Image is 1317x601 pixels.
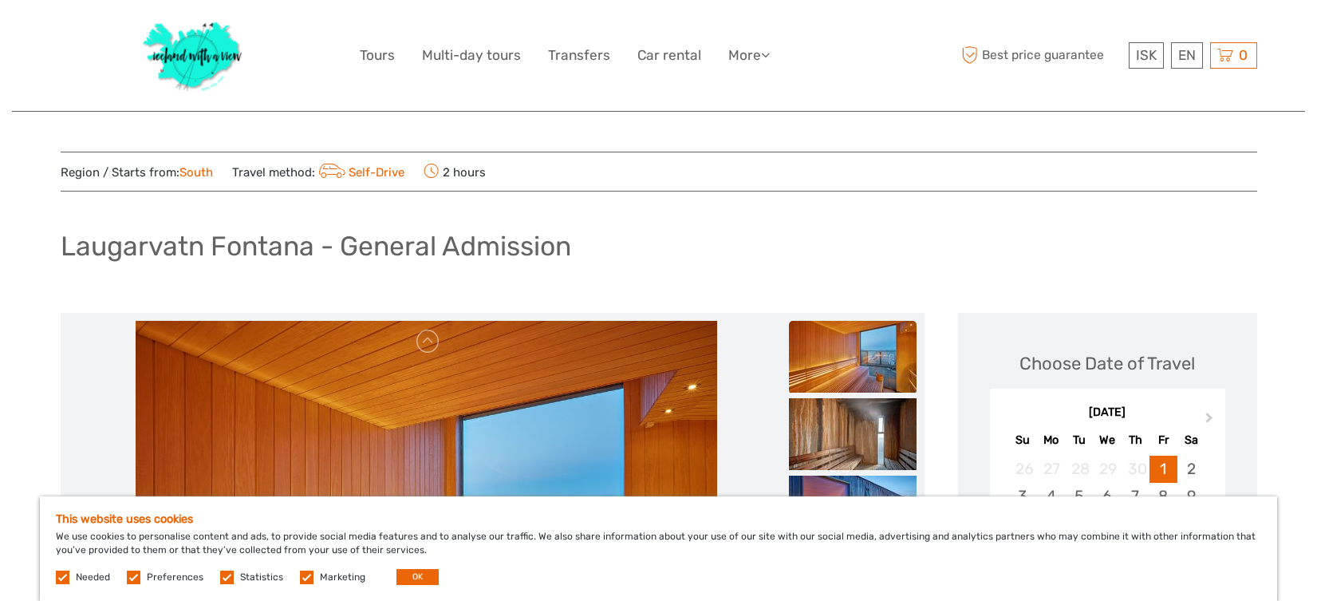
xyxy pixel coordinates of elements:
div: Choose Wednesday, May 6th, 2026 [1093,483,1121,509]
label: Marketing [320,571,365,584]
div: Not available Tuesday, April 28th, 2026 [1065,456,1093,482]
label: Needed [76,571,110,584]
span: ISK [1136,47,1157,63]
span: Region / Starts from: [61,164,213,181]
div: We [1093,429,1121,451]
div: Th [1122,429,1149,451]
div: Not available Sunday, April 26th, 2026 [1009,456,1037,482]
button: Open LiveChat chat widget [183,25,203,44]
img: 6a26c0a5998f4013a79cca8899ae972d_slider_thumbnail.jpg [789,398,917,470]
button: OK [396,569,439,585]
img: 4ec26c99e97140bfa7193ac549bcd445_slider_thumbnail.jpg [789,476,917,548]
a: Tours [360,44,395,67]
div: We use cookies to personalise content and ads, to provide social media features and to analyse ou... [40,496,1277,601]
div: Choose Date of Travel [1019,351,1195,376]
div: Not available Monday, April 27th, 2026 [1037,456,1065,482]
div: Choose Sunday, May 3rd, 2026 [1009,483,1037,509]
div: Choose Friday, May 1st, 2026 [1149,456,1177,482]
div: Choose Tuesday, May 5th, 2026 [1065,483,1093,509]
img: fc8e46819e9f4029862fea1381ff1ac9_slider_thumbnail.jpg [789,321,917,393]
p: We're away right now. Please check back later! [22,28,180,41]
h1: Laugarvatn Fontana - General Admission [61,230,571,263]
div: Choose Saturday, May 2nd, 2026 [1177,456,1205,482]
div: Not available Thursday, April 30th, 2026 [1122,456,1149,482]
div: Choose Monday, May 4th, 2026 [1037,483,1065,509]
div: Choose Saturday, May 9th, 2026 [1177,483,1205,509]
div: Mo [1037,429,1065,451]
div: Tu [1065,429,1093,451]
div: Fr [1149,429,1177,451]
a: More [728,44,770,67]
img: 1077-ca632067-b948-436b-9c7a-efe9894e108b_logo_big.jpg [135,12,251,99]
span: Best price guarantee [958,42,1125,69]
span: 0 [1236,47,1250,63]
a: Car rental [637,44,701,67]
a: South [179,165,213,180]
span: Travel method: [232,160,405,183]
div: Sa [1177,429,1205,451]
a: Self-Drive [315,165,405,180]
label: Statistics [240,571,283,584]
div: [DATE] [990,405,1225,421]
div: Not available Wednesday, April 29th, 2026 [1093,456,1121,482]
div: Choose Thursday, May 7th, 2026 [1122,483,1149,509]
label: Preferences [147,571,203,584]
a: Multi-day tours [422,44,521,67]
div: Choose Friday, May 8th, 2026 [1149,483,1177,509]
span: 2 hours [424,160,486,183]
a: Transfers [548,44,610,67]
div: Su [1009,429,1037,451]
div: EN [1171,42,1203,69]
button: Next Month [1198,409,1224,434]
h5: This website uses cookies [56,512,1261,526]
